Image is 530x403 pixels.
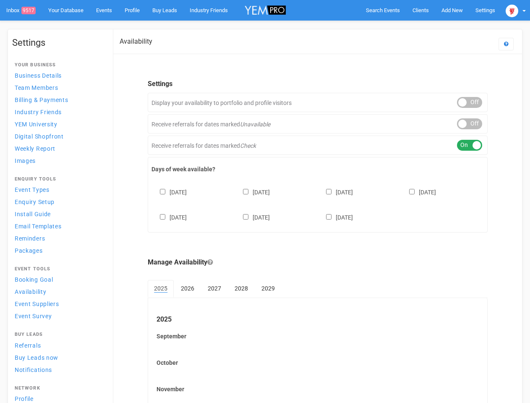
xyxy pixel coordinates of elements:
input: [DATE] [243,189,248,194]
h4: Enquiry Tools [15,177,102,182]
input: [DATE] [409,189,415,194]
label: [DATE] [318,187,353,196]
span: Install Guide [15,211,51,217]
a: 2026 [175,280,201,297]
a: Packages [12,245,104,256]
input: [DATE] [326,214,332,220]
a: 2027 [201,280,227,297]
label: [DATE] [151,187,187,196]
span: Event Types [15,186,50,193]
a: Event Types [12,184,104,195]
div: Receive referrals for dates marked [148,136,488,155]
a: Team Members [12,82,104,93]
label: [DATE] [235,212,270,222]
input: [DATE] [160,214,165,220]
label: Days of week available? [151,165,484,173]
span: Event Survey [15,313,52,319]
span: Images [15,157,36,164]
a: Buy Leads now [12,352,104,363]
input: [DATE] [243,214,248,220]
h4: Network [15,386,102,391]
label: [DATE] [235,187,270,196]
a: Email Templates [12,220,104,232]
h1: Settings [12,38,104,48]
a: Reminders [12,233,104,244]
span: Business Details [15,72,62,79]
a: Notifications [12,364,104,375]
span: Notifications [15,366,52,373]
em: Unavailable [240,121,270,128]
span: Team Members [15,84,58,91]
h4: Event Tools [15,267,102,272]
span: Billing & Payments [15,97,68,103]
a: Event Survey [12,310,104,322]
a: 2028 [228,280,254,297]
input: [DATE] [326,189,332,194]
label: [DATE] [151,212,187,222]
div: Receive referrals for dates marked [148,114,488,133]
span: Digital Shopfront [15,133,64,140]
a: YEM University [12,118,104,130]
a: Business Details [12,70,104,81]
h4: Your Business [15,63,102,68]
span: Reminders [15,235,45,242]
a: Install Guide [12,208,104,220]
span: Enquiry Setup [15,199,55,205]
a: Availability [12,286,104,297]
a: Booking Goal [12,274,104,285]
legend: Settings [148,79,488,89]
span: Email Templates [15,223,62,230]
a: Images [12,155,104,166]
h2: Availability [120,38,152,45]
label: October [157,359,479,367]
span: Event Suppliers [15,301,59,307]
span: Search Events [366,7,400,13]
div: Display your availability to portfolio and profile visitors [148,93,488,112]
span: Booking Goal [15,276,53,283]
a: Industry Friends [12,106,104,118]
span: YEM University [15,121,57,128]
img: open-uri20250107-2-1pbi2ie [506,5,518,17]
em: Check [240,142,256,149]
a: Enquiry Setup [12,196,104,207]
span: Availability [15,288,46,295]
a: Digital Shopfront [12,131,104,142]
label: September [157,332,479,340]
h4: Buy Leads [15,332,102,337]
label: [DATE] [318,212,353,222]
legend: Manage Availability [148,258,488,267]
a: Referrals [12,340,104,351]
a: Event Suppliers [12,298,104,309]
span: Clients [413,7,429,13]
span: Weekly Report [15,145,55,152]
span: Add New [441,7,463,13]
span: Packages [15,247,43,254]
a: 2025 [148,280,174,298]
span: 9517 [21,7,36,14]
input: [DATE] [160,189,165,194]
label: [DATE] [401,187,436,196]
legend: 2025 [157,315,479,324]
a: 2029 [255,280,281,297]
label: November [157,385,479,393]
a: Weekly Report [12,143,104,154]
a: Billing & Payments [12,94,104,105]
